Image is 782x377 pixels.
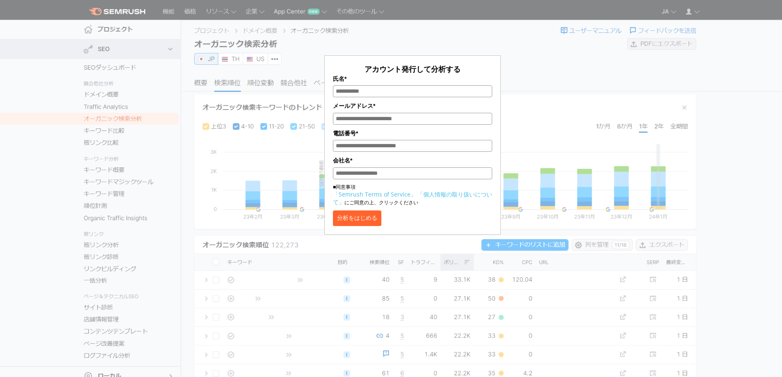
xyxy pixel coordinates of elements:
p: ■同意事項 にご同意の上、クリックください [333,183,492,206]
a: 「個人情報の取り扱いについて」 [333,190,492,206]
button: 分析をはじめる [333,210,381,226]
a: 「Semrush Terms of Service」 [333,190,416,198]
label: 電話番号* [333,129,492,138]
span: アカウント発行して分析する [365,64,461,74]
label: メールアドレス* [333,101,492,110]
